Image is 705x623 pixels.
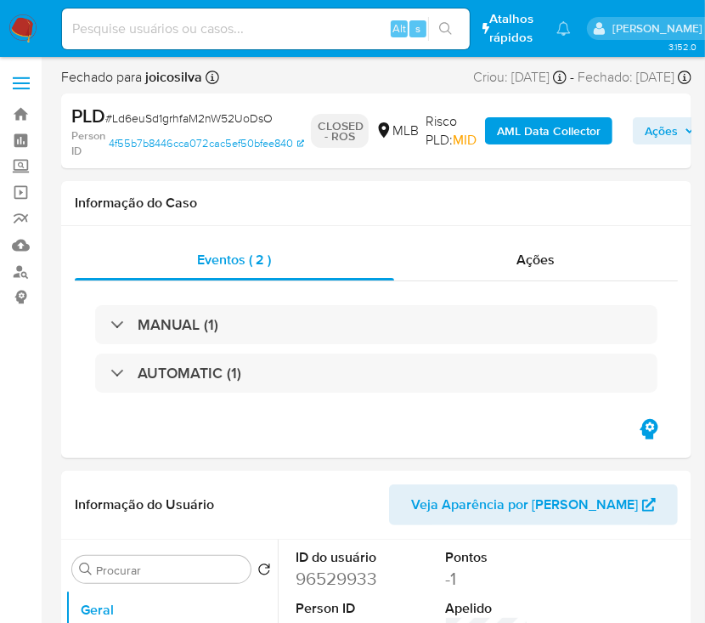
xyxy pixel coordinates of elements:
span: # Ld6euSd1grhfaM2nW52UoDsO [105,110,273,127]
a: Notificações [556,21,571,36]
input: Pesquise usuários ou casos... [62,18,470,40]
dd: -1 [446,567,529,591]
span: Eventos ( 2 ) [198,250,272,269]
h1: Informação do Usuário [75,496,214,513]
b: joicosilva [142,67,202,87]
div: MLB [375,122,419,140]
h1: Informação do Caso [75,195,678,212]
b: Person ID [71,128,105,158]
div: AUTOMATIC (1) [95,354,657,393]
button: AML Data Collector [485,117,612,144]
p: CLOSED - ROS [311,114,369,148]
span: MID [453,130,477,150]
div: Criou: [DATE] [473,68,567,87]
span: Veja Aparência por [PERSON_NAME] [411,484,638,525]
span: Fechado para [61,68,202,87]
b: AML Data Collector [497,117,601,144]
dt: Person ID [296,599,379,618]
span: Ações [645,117,678,144]
button: Procurar [79,563,93,576]
input: Procurar [96,563,244,578]
dt: ID do usuário [296,548,379,567]
span: - [570,68,574,87]
button: search-icon [428,17,463,41]
button: Retornar ao pedido padrão [257,563,271,581]
dt: Pontos [446,548,529,567]
span: Risco PLD: [426,112,478,149]
span: Alt [392,20,406,37]
h3: AUTOMATIC (1) [138,364,241,382]
span: Atalhos rápidos [490,10,540,46]
div: MANUAL (1) [95,305,657,344]
div: Fechado: [DATE] [578,68,691,87]
span: s [415,20,420,37]
dd: 96529933 [296,567,379,591]
b: PLD [71,102,105,129]
dt: Apelido [446,599,529,618]
a: 4f55b7b8446cca072cac5ef50bfee840 [109,128,304,158]
button: Veja Aparência por [PERSON_NAME] [389,484,678,525]
span: Ações [517,250,556,269]
h3: MANUAL (1) [138,315,218,334]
